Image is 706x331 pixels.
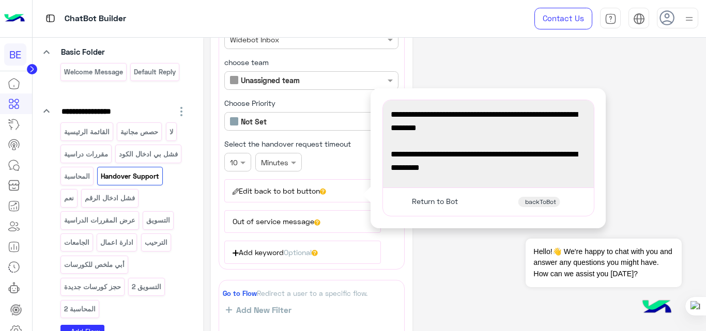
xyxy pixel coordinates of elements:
p: حصص مجانية [120,126,159,138]
span: Hello!👋 We're happy to chat with you and answer any questions you might have. How can we assist y... [526,239,681,287]
p: القائمة الرئيسية [63,126,110,138]
span: Optional [284,248,312,257]
span: Basic Folder [61,47,105,56]
p: ادارة اعمال [100,237,134,248]
button: Out of service message [224,210,381,233]
div: Redirect a user to a specific flow. [223,288,400,298]
p: أبي ملخص للكورسات [63,259,125,271]
p: نعم [63,192,74,204]
p: حجز كورسات جديدة [63,281,121,293]
button: Edit back to bot button [224,179,381,202]
span: You're now on handover mode, click the button below to return to bot [391,108,586,134]
p: فشل بي ادخال الكود [118,148,179,160]
span: Go to Flow [223,289,257,297]
img: Logo [4,8,25,29]
img: tab [44,12,57,25]
p: عرض المقررات الدراسية [63,214,136,226]
p: ChatBot Builder [65,12,126,26]
p: Default reply [133,66,177,78]
p: المحاسبة 2 [63,303,96,315]
span: backToBot [525,198,556,206]
label: choose team [224,58,269,68]
img: hulul-logo.png [639,290,675,326]
p: Handover Support [100,170,160,182]
p: التسويق 2 [131,281,162,293]
p: لا [168,126,174,138]
a: Contact Us [534,8,592,29]
p: المحاسبة [63,170,90,182]
img: tab [605,13,617,25]
img: profile [683,12,696,25]
span: Return to Bot [412,197,458,206]
p: فشل ادخال الرقم [84,192,136,204]
span: أنت الحين في وضع التسليم، وإذا حبيت ترجع للبوت، اضغط الزر اللي تحت 👇 [391,148,586,174]
p: Welcome Message [63,66,124,78]
label: Choose Priority [224,99,275,108]
i: keyboard_arrow_down [40,46,53,58]
label: Select the handover request timeout [224,139,351,149]
span: Add New Filter [232,305,291,314]
p: التسويق [146,214,171,226]
button: Add keywordOptional [224,241,381,263]
p: مقررات دراسية [63,148,109,160]
button: Add New Filter [223,305,295,315]
a: tab [600,8,621,29]
i: keyboard_arrow_down [40,105,53,117]
img: tab [633,13,645,25]
div: backToBot [518,197,560,207]
p: الجامعات [63,237,90,248]
div: BE [4,43,26,66]
p: الترحيب [144,237,168,248]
